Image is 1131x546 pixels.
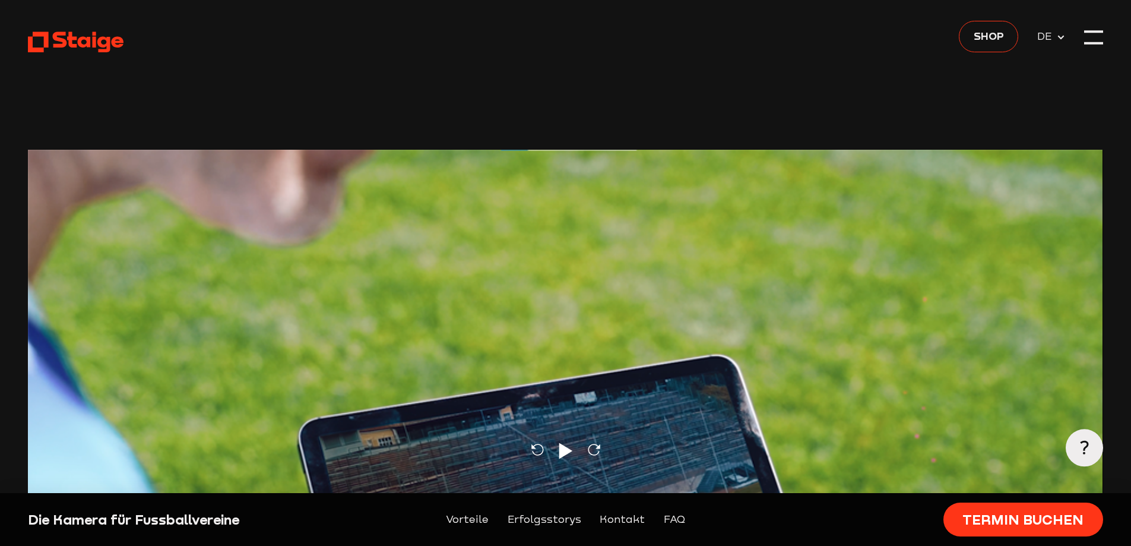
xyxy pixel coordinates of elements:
[943,503,1103,536] a: Termin buchen
[664,512,685,528] a: FAQ
[28,510,286,529] div: Die Kamera für Fussballvereine
[974,27,1004,44] span: Shop
[508,512,581,528] a: Erfolgsstorys
[1037,28,1056,45] span: DE
[600,512,645,528] a: Kontakt
[446,512,489,528] a: Vorteile
[959,21,1018,52] a: Shop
